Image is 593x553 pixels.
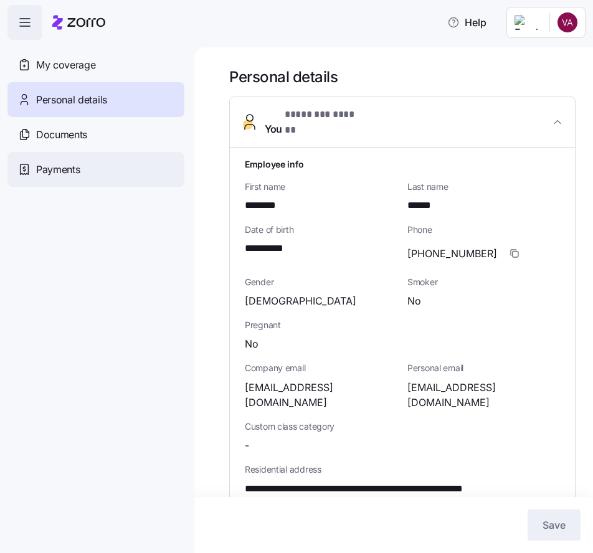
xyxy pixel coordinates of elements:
[245,224,397,236] span: Date of birth
[36,162,80,177] span: Payments
[245,319,560,331] span: Pregnant
[245,420,397,433] span: Custom class category
[407,276,560,288] span: Smoker
[245,380,397,411] span: [EMAIL_ADDRESS][DOMAIN_NAME]
[7,117,184,152] a: Documents
[265,107,359,137] span: You
[407,380,560,411] span: [EMAIL_ADDRESS][DOMAIN_NAME]
[36,127,87,143] span: Documents
[36,92,107,108] span: Personal details
[407,181,560,193] span: Last name
[557,12,577,32] img: 6ae4a8c791105c2698f3113eb1fedcf7
[447,15,486,30] span: Help
[515,15,539,30] img: Employer logo
[528,509,581,541] button: Save
[229,67,576,87] h1: Personal details
[407,293,421,309] span: No
[407,362,560,374] span: Personal email
[7,82,184,117] a: Personal details
[437,10,496,35] button: Help
[245,158,560,171] h1: Employee info
[543,518,566,532] span: Save
[245,276,397,288] span: Gender
[407,224,560,236] span: Phone
[245,336,259,352] span: No
[245,181,397,193] span: First name
[245,362,397,374] span: Company email
[407,246,497,262] span: [PHONE_NUMBER]
[245,463,560,476] span: Residential address
[36,57,95,73] span: My coverage
[7,47,184,82] a: My coverage
[7,152,184,187] a: Payments
[245,438,249,453] span: -
[245,293,356,309] span: [DEMOGRAPHIC_DATA]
